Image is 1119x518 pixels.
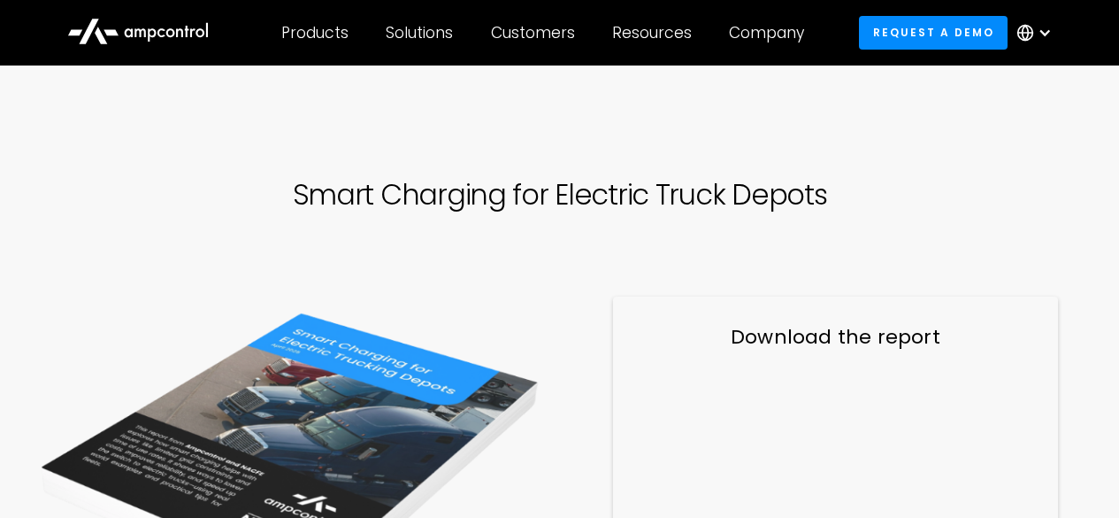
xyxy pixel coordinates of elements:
div: Company [729,23,804,43]
div: Solutions [386,23,453,43]
a: Request a demo [859,16,1008,49]
div: Customers [491,23,575,43]
div: Products [281,23,349,43]
h1: Smart Charging for Electric Truck Depots [293,179,827,212]
div: Resources [612,23,692,43]
h3: Download the report [648,324,1023,352]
